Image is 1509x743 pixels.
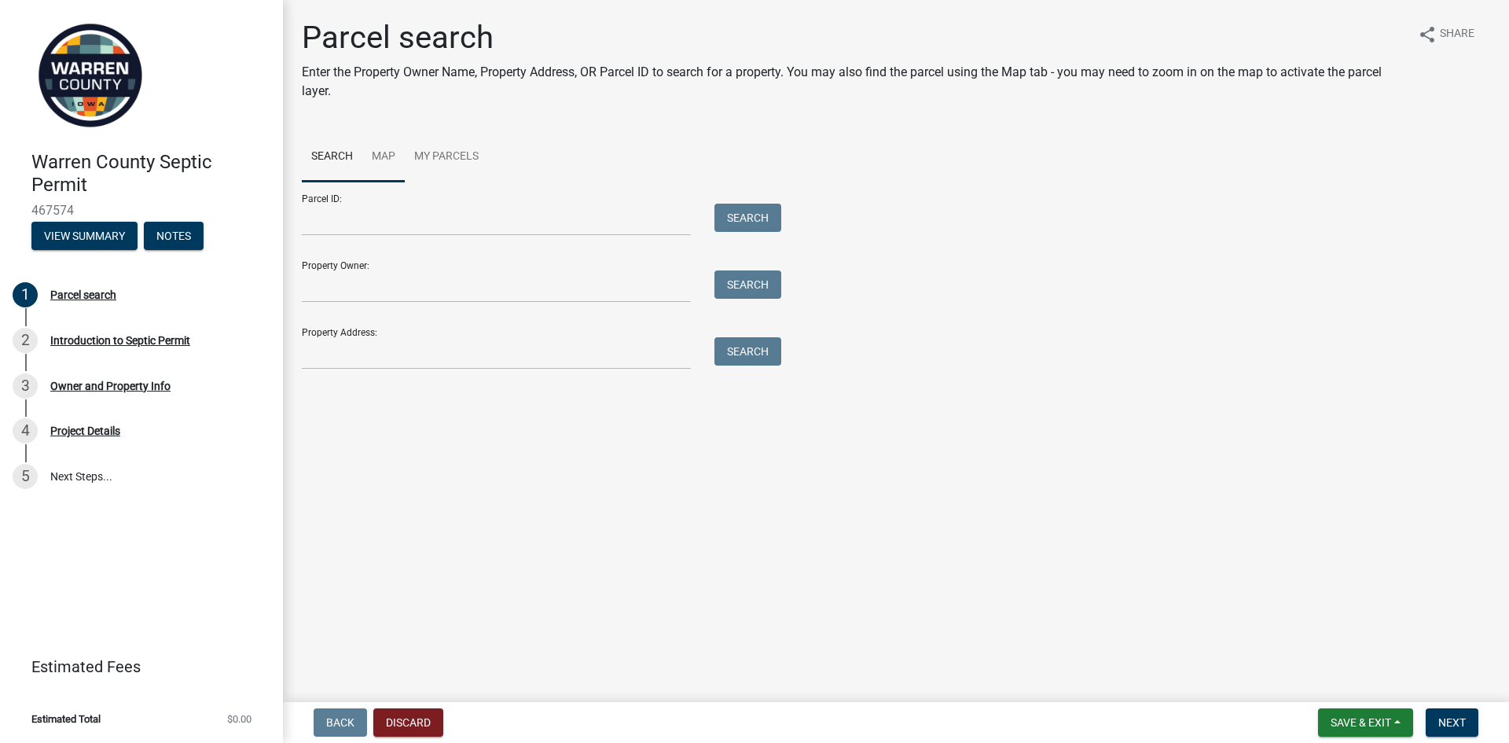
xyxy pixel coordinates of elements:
wm-modal-confirm: Notes [144,230,204,243]
div: Owner and Property Info [50,381,171,392]
div: Project Details [50,425,120,436]
button: Next [1426,708,1478,737]
span: Next [1438,716,1466,729]
img: Warren County, Iowa [31,17,149,134]
wm-modal-confirm: Summary [31,230,138,243]
p: Enter the Property Owner Name, Property Address, OR Parcel ID to search for a property. You may a... [302,63,1403,101]
button: Search [714,337,781,366]
button: Search [714,270,781,299]
button: Notes [144,222,204,250]
span: Share [1440,25,1474,44]
a: Search [302,132,362,182]
span: Save & Exit [1331,716,1391,729]
div: 1 [13,282,38,307]
div: Introduction to Septic Permit [50,335,190,346]
div: 5 [13,464,38,489]
button: Discard [373,708,443,737]
span: $0.00 [227,714,251,724]
div: Parcel search [50,289,116,300]
h1: Parcel search [302,19,1403,57]
button: Back [314,708,367,737]
a: Estimated Fees [13,651,258,682]
button: View Summary [31,222,138,250]
button: Save & Exit [1318,708,1413,737]
span: Back [326,716,354,729]
span: Estimated Total [31,714,101,724]
span: 467574 [31,203,251,218]
h4: Warren County Septic Permit [31,151,270,197]
div: 3 [13,373,38,399]
a: Map [362,132,405,182]
button: Search [714,204,781,232]
button: shareShare [1405,19,1487,50]
i: share [1418,25,1437,44]
div: 4 [13,418,38,443]
a: My Parcels [405,132,488,182]
div: 2 [13,328,38,353]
